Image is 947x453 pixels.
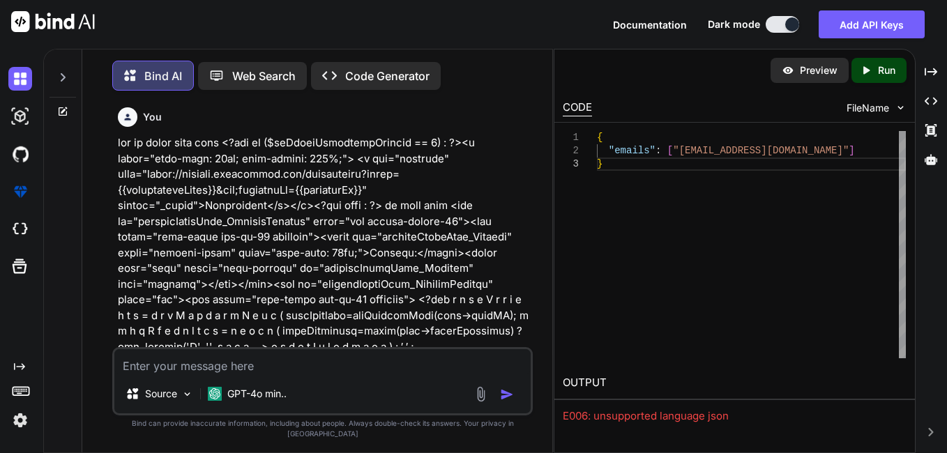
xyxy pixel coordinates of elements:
span: "[EMAIL_ADDRESS][DOMAIN_NAME]" [674,145,849,156]
p: Run [878,63,895,77]
div: 2 [563,144,579,158]
div: E006: unsupported language json [563,408,906,424]
p: Source [145,387,177,401]
span: { [597,132,603,143]
p: Preview [800,63,838,77]
span: [ [667,145,673,156]
p: Bind can provide inaccurate information, including about people. Always double-check its answers.... [112,418,533,439]
p: GPT-4o min.. [227,387,287,401]
button: Add API Keys [819,10,925,38]
button: Documentation [613,17,687,32]
img: darkChat [8,67,32,91]
span: FileName [847,101,889,115]
div: 3 [563,158,579,171]
img: preview [782,64,794,77]
img: GPT-4o mini [208,387,222,401]
img: cloudideIcon [8,217,32,241]
p: Code Generator [345,68,430,84]
span: ] [849,145,855,156]
span: "emails" [609,145,656,156]
span: } [597,158,603,169]
img: Bind AI [11,11,95,32]
img: settings [8,408,32,432]
h2: OUTPUT [554,367,914,399]
span: : [656,145,661,156]
span: Dark mode [708,17,760,31]
img: attachment [473,386,489,402]
img: darkAi-studio [8,105,32,128]
img: Pick Models [181,388,193,400]
div: 1 [563,131,579,144]
img: githubDark [8,142,32,166]
p: Bind AI [144,68,182,84]
img: icon [500,387,514,401]
span: Documentation [613,19,687,31]
p: Web Search [232,68,296,84]
img: premium [8,180,32,204]
img: chevron down [895,102,907,114]
div: CODE [563,100,592,116]
h6: You [143,110,162,124]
